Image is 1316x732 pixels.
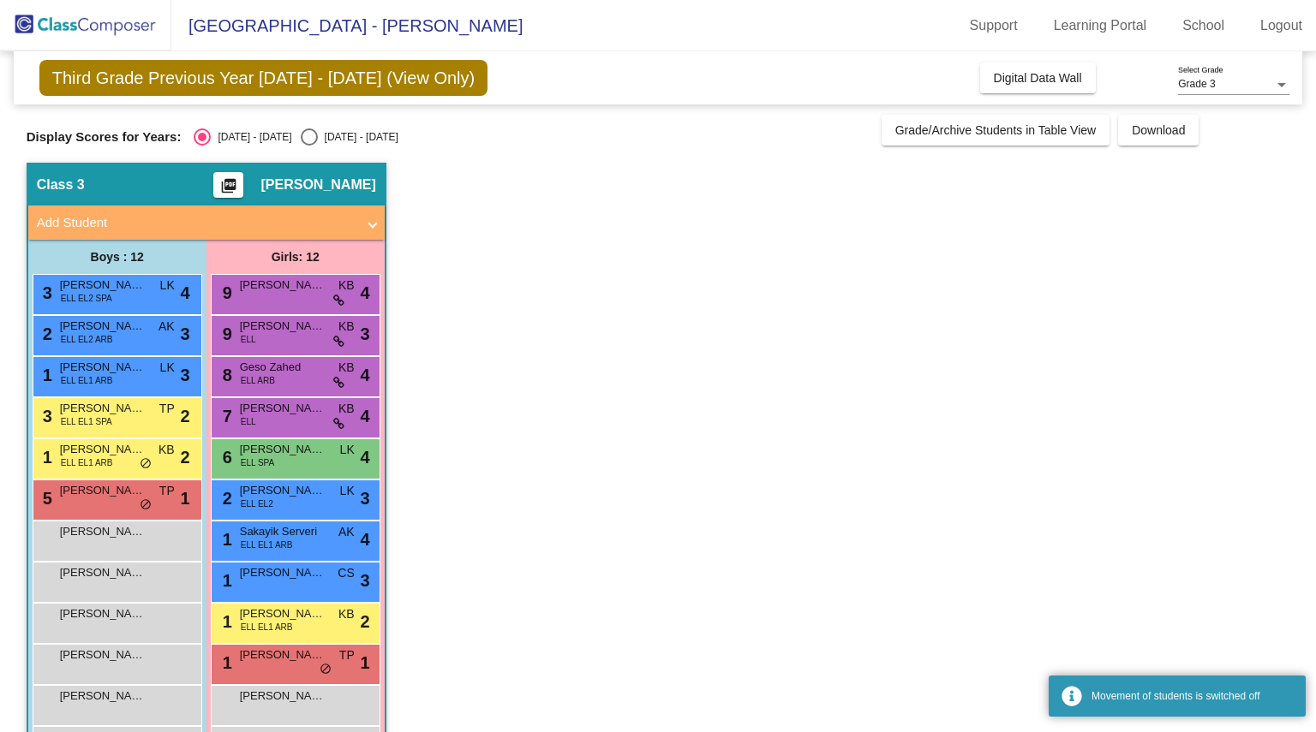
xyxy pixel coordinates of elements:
[241,456,274,469] span: ELL SPA
[361,485,370,511] span: 3
[181,321,190,347] span: 3
[339,646,355,664] span: TP
[218,571,232,590] span: 1
[218,177,239,201] mat-icon: picture_as_pdf
[61,292,112,305] span: ELL EL2 SPA
[240,277,326,294] span: [PERSON_NAME]
[27,129,182,145] span: Display Scores for Years:
[60,564,146,581] span: [PERSON_NAME]
[241,333,256,346] span: ELL
[218,653,232,672] span: 1
[28,240,206,274] div: Boys : 12
[28,205,385,240] mat-expansion-panel-header: Add Student
[60,400,146,417] span: [PERSON_NAME]
[39,324,52,343] span: 2
[37,213,356,233] mat-panel-title: Add Student
[340,482,355,500] span: LK
[61,374,113,387] span: ELL EL1 ARB
[160,359,175,377] span: LK
[60,359,146,376] span: [PERSON_NAME]
[241,621,293,634] span: ELL EL1 ARB
[218,407,232,426] span: 7
[39,489,52,508] span: 5
[338,605,355,623] span: KB
[60,482,146,499] span: [PERSON_NAME]
[338,564,354,582] span: CS
[240,564,326,581] span: [PERSON_NAME]
[218,612,232,631] span: 1
[218,530,232,549] span: 1
[181,444,190,470] span: 2
[338,318,355,336] span: KB
[361,650,370,675] span: 1
[61,456,113,469] span: ELL EL1 ARB
[60,277,146,294] span: [PERSON_NAME]
[361,609,370,634] span: 2
[361,568,370,593] span: 3
[218,324,232,343] span: 9
[181,362,190,388] span: 3
[194,128,398,146] mat-radio-group: Select an option
[980,62,1096,93] button: Digital Data Wall
[318,129,398,145] div: [DATE] - [DATE]
[361,280,370,306] span: 4
[361,444,370,470] span: 4
[60,605,146,622] span: [PERSON_NAME]
[1247,12,1316,39] a: Logout
[338,359,355,377] span: KB
[1169,12,1238,39] a: School
[39,366,52,384] span: 1
[60,646,146,664] span: [PERSON_NAME]
[338,277,355,295] span: KB
[361,321,370,347] span: 3
[240,400,326,417] span: [PERSON_NAME]
[882,115,1110,146] button: Grade/Archive Students in Table View
[994,71,1082,85] span: Digital Data Wall
[140,457,152,471] span: do_not_disturb_alt
[60,523,146,540] span: [PERSON_NAME]
[956,12,1032,39] a: Support
[60,318,146,335] span: [PERSON_NAME] [PERSON_NAME]
[213,172,243,198] button: Print Students Details
[218,489,232,508] span: 2
[181,485,190,511] span: 1
[160,277,175,295] span: LK
[241,374,275,387] span: ELL ARB
[240,605,326,622] span: [PERSON_NAME]
[240,646,326,664] span: [PERSON_NAME]
[181,280,190,306] span: 4
[1040,12,1161,39] a: Learning Portal
[61,333,113,346] span: ELL EL2 ARB
[895,123,1097,137] span: Grade/Archive Students in Table View
[159,441,175,459] span: KB
[361,362,370,388] span: 4
[39,407,52,426] span: 3
[240,482,326,499] span: [PERSON_NAME]
[240,523,326,540] span: Sakayik Serveri
[218,448,232,467] span: 6
[241,415,256,428] span: ELL
[1178,78,1215,90] span: Grade 3
[1118,115,1199,146] button: Download
[240,441,326,458] span: [PERSON_NAME]
[361,403,370,429] span: 4
[159,318,175,336] span: AK
[260,176,375,193] span: [PERSON_NAME]
[320,663,332,676] span: do_not_disturb_alt
[159,482,175,500] span: TP
[338,523,355,541] span: AK
[159,400,175,418] span: TP
[61,415,112,428] span: ELL EL1 SPA
[241,497,273,510] span: ELL EL2
[218,283,232,302] span: 9
[39,60,488,96] span: Third Grade Previous Year [DATE] - [DATE] (View Only)
[60,441,146,458] span: [PERSON_NAME]
[338,400,355,418] span: KB
[140,498,152,512] span: do_not_disturb_alt
[60,687,146,705] span: [PERSON_NAME]
[206,240,385,274] div: Girls: 12
[37,176,85,193] span: Class 3
[1132,123,1185,137] span: Download
[211,129,291,145] div: [DATE] - [DATE]
[241,539,293,551] span: ELL EL1 ARB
